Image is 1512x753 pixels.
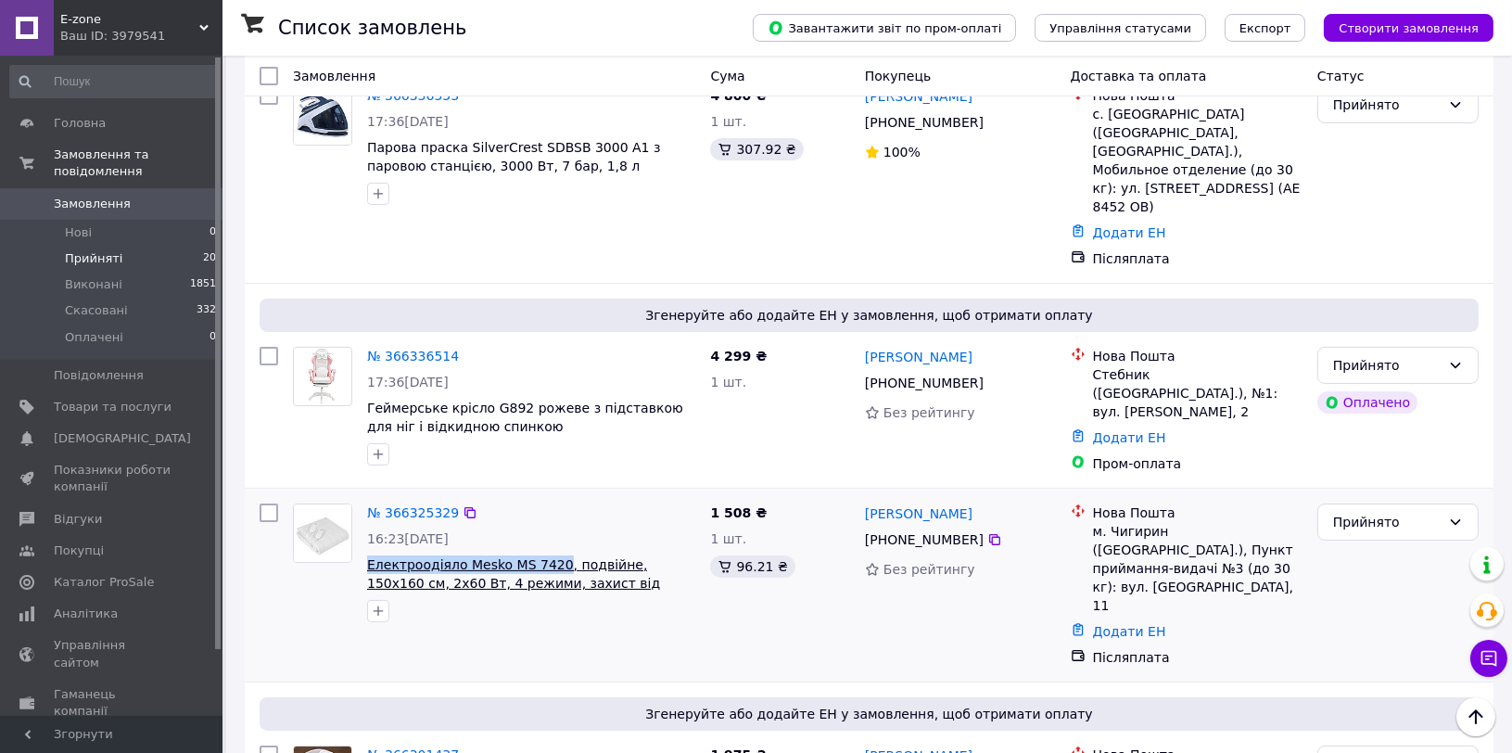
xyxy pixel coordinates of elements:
span: Покупці [54,542,104,559]
div: 307.92 ₴ [710,138,803,160]
img: Фото товару [294,504,351,562]
div: м. Чигирин ([GEOGRAPHIC_DATA].), Пункт приймання-видачі №3 (до 30 кг): вул. [GEOGRAPHIC_DATA], 11 [1093,522,1302,615]
span: Замовлення та повідомлення [54,147,222,180]
div: Стебник ([GEOGRAPHIC_DATA].), №1: вул. [PERSON_NAME], 2 [1093,365,1302,421]
a: Додати ЕН [1093,225,1166,240]
a: Фото товару [293,86,352,146]
button: Експорт [1225,14,1306,42]
span: Скасовані [65,302,128,319]
span: 4 299 ₴ [710,349,767,364]
span: Cума [710,69,744,83]
span: 1 шт. [710,114,746,129]
a: [PERSON_NAME] [865,348,972,366]
span: 17:36[DATE] [367,375,449,389]
span: Управління сайтом [54,637,172,670]
span: Відгуки [54,511,102,528]
img: Фото товару [294,87,351,145]
a: № 366325329 [367,505,459,520]
span: Без рейтингу [883,405,975,420]
span: Управління статусами [1049,21,1191,35]
div: Ваш ID: 3979541 [60,28,222,45]
span: Експорт [1239,21,1291,35]
span: 1 шт. [710,375,746,389]
img: Фото товару [303,348,341,405]
a: Створити замовлення [1305,19,1493,34]
span: Замовлення [293,69,375,83]
button: Наверх [1456,697,1495,736]
span: Нові [65,224,92,241]
a: Геймерське крісло G892 рожеве з підставкою для ніг і відкидною спинкою [367,401,683,434]
span: Повідомлення [54,367,144,384]
span: E-zone [60,11,199,28]
span: Завантажити звіт по пром-оплаті [768,19,1001,36]
span: Згенеруйте або додайте ЕН у замовлення, щоб отримати оплату [267,306,1471,325]
div: [PHONE_NUMBER] [861,370,987,396]
div: Оплачено [1317,391,1417,414]
span: 100% [883,145,921,160]
a: Додати ЕН [1093,430,1166,445]
span: 16:23[DATE] [367,531,449,546]
span: Прийняті [65,250,122,267]
span: 0 [210,224,216,241]
a: Фото товару [293,347,352,406]
span: 20 [203,250,216,267]
span: 332 [197,302,216,319]
a: Парова праска SilverCrest SDBSB 3000 A1 з паровою станцією, 3000 Вт, 7 бар, 1,8 л [367,140,660,173]
span: Доставка та оплата [1071,69,1207,83]
button: Управління статусами [1035,14,1206,42]
a: [PERSON_NAME] [865,504,972,523]
span: 0 [210,329,216,346]
span: Статус [1317,69,1365,83]
span: 17:36[DATE] [367,114,449,129]
div: Прийнято [1333,355,1441,376]
div: Прийнято [1333,95,1441,115]
span: Покупець [865,69,931,83]
span: Каталог ProSale [54,574,154,591]
span: Товари та послуги [54,399,172,415]
button: Завантажити звіт по пром-оплаті [753,14,1016,42]
span: Головна [54,115,106,132]
div: [PHONE_NUMBER] [861,527,987,553]
span: Без рейтингу [883,562,975,577]
a: Фото товару [293,504,352,563]
div: Пром-оплата [1093,454,1302,473]
a: [PERSON_NAME] [865,87,972,106]
span: 1851 [190,276,216,293]
input: Пошук [9,65,218,98]
div: Післяплата [1093,648,1302,667]
div: Нова Пошта [1093,504,1302,522]
span: 1 шт. [710,531,746,546]
div: Нова Пошта [1093,347,1302,365]
span: [DEMOGRAPHIC_DATA] [54,430,191,447]
a: Електроодіяло Mesko MS 7420, подвійне, 150x160 см, 2x60 Вт, 4 режими, захист від перегріву [367,557,660,609]
span: Замовлення [54,196,131,212]
span: Згенеруйте або додайте ЕН у замовлення, щоб отримати оплату [267,705,1471,723]
div: 96.21 ₴ [710,555,794,578]
span: Аналітика [54,606,118,622]
span: Виконані [65,276,122,293]
span: 1 508 ₴ [710,505,767,520]
button: Чат з покупцем [1470,640,1507,677]
a: Додати ЕН [1093,624,1166,639]
button: Створити замовлення [1324,14,1493,42]
div: Післяплата [1093,249,1302,268]
h1: Список замовлень [278,17,466,39]
a: № 366336514 [367,349,459,364]
div: с. [GEOGRAPHIC_DATA] ([GEOGRAPHIC_DATA], [GEOGRAPHIC_DATA].), Мобильное отделение (до 30 кг): ул.... [1093,105,1302,216]
div: [PHONE_NUMBER] [861,109,987,135]
span: Створити замовлення [1339,21,1479,35]
span: Показники роботи компанії [54,462,172,495]
span: Оплачені [65,329,123,346]
div: Прийнято [1333,512,1441,532]
span: Гаманець компанії [54,686,172,720]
